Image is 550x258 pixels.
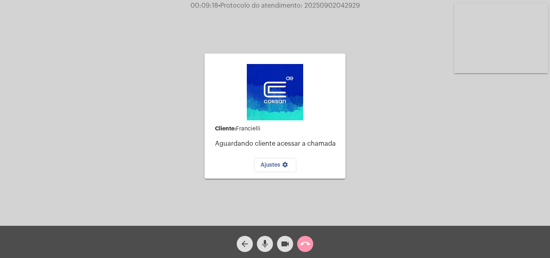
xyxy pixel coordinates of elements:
[260,239,270,249] mat-icon: mic
[280,161,290,171] mat-icon: settings
[215,140,339,147] p: Aguardando cliente acessar a chamada
[247,64,303,120] img: d4669ae0-8c07-2337-4f67-34b0df7f5ae4.jpeg
[215,126,236,131] strong: Cliente:
[215,126,339,132] div: Francielli
[218,2,220,9] span: •
[300,239,310,249] mat-icon: call_end
[218,2,360,9] span: Protocolo do atendimento: 20250902042929
[254,158,296,172] button: Ajustes
[280,239,290,249] mat-icon: videocam
[240,239,250,249] mat-icon: arrow_back
[261,162,290,168] span: Ajustes
[190,2,218,9] span: 00:09:18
